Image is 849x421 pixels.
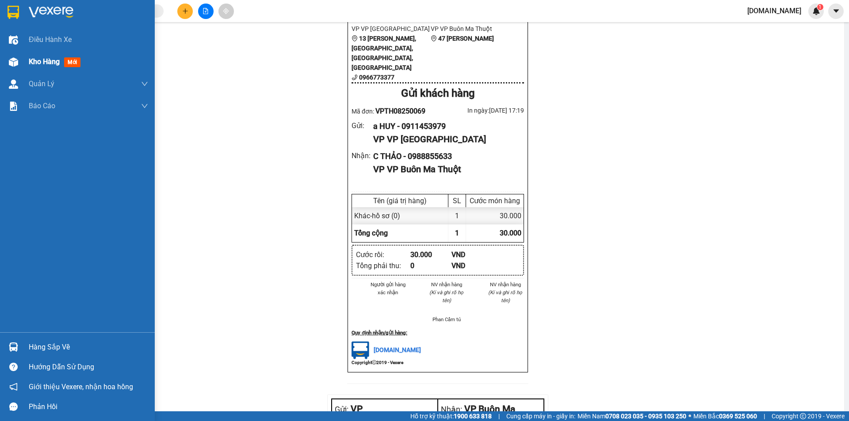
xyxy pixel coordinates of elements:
[64,57,80,67] span: mới
[352,74,358,80] span: phone
[500,229,521,237] span: 30.000
[375,107,425,115] span: VPTH08250069
[373,163,517,176] div: VP VP Buôn Ma Thuột
[486,281,524,288] li: NV nhận hàng
[182,8,188,14] span: plus
[740,5,808,16] span: [DOMAIN_NAME]
[688,414,691,418] span: ⚪️
[506,411,575,421] span: Cung cấp máy in - giấy in:
[454,413,492,420] strong: 1900 633 818
[61,59,67,65] span: environment
[605,413,686,420] strong: 0708 023 035 - 0935 103 250
[455,229,459,237] span: 1
[431,35,437,42] span: environment
[488,289,522,303] i: (Kí và ghi rõ họ tên)
[29,34,72,45] span: Điều hành xe
[369,281,407,296] li: Người gửi hàng xác nhận
[352,120,373,131] div: Gửi :
[356,260,410,271] div: Tổng phải thu :
[203,8,209,14] span: file-add
[141,80,148,87] span: down
[9,35,18,45] img: warehouse-icon
[9,80,18,89] img: warehouse-icon
[817,4,823,10] sup: 1
[29,381,133,392] span: Giới thiệu Vexere, nhận hoa hồng
[4,38,61,67] li: VP VP [GEOGRAPHIC_DATA]
[352,329,524,337] div: Quy định nhận/gửi hàng :
[373,120,517,133] div: a HUY - 0911453979
[577,411,686,421] span: Miền Nam
[410,411,492,421] span: Hỗ trợ kỹ thuật:
[61,38,118,57] li: VP VP Buôn Ma Thuột
[352,24,431,34] li: VP VP [GEOGRAPHIC_DATA]
[429,289,463,303] i: (Kí và ghi rõ họ tên)
[466,207,524,224] div: 30.000
[812,7,820,15] img: icon-new-feature
[352,106,438,117] div: Mã đơn:
[372,360,376,364] span: copyright
[352,150,373,161] div: Nhận :
[441,405,462,414] span: Nhận:
[9,363,18,371] span: question-circle
[29,400,148,413] div: Phản hồi
[352,359,524,368] div: Copyright 2019 - Vexere
[719,413,757,420] strong: 0369 525 060
[198,4,214,19] button: file-add
[352,341,369,359] img: logo.jpg
[29,57,60,66] span: Kho hàng
[9,342,18,352] img: warehouse-icon
[177,4,193,19] button: plus
[693,411,757,421] span: Miền Bắc
[354,229,388,237] span: Tổng cộng
[448,207,466,224] div: 1
[29,78,54,89] span: Quản Lý
[498,411,500,421] span: |
[451,197,463,205] div: SL
[356,249,410,260] div: Cước rồi :
[4,4,128,21] li: BB Limousine
[818,4,822,10] span: 1
[218,4,234,19] button: aim
[141,102,148,110] span: down
[359,74,394,81] b: 0966773377
[352,35,416,71] b: 13 [PERSON_NAME], [GEOGRAPHIC_DATA], [GEOGRAPHIC_DATA], [GEOGRAPHIC_DATA]
[335,405,348,414] span: Gửi:
[9,102,18,111] img: solution-icon
[451,249,493,260] div: VND
[468,197,521,205] div: Cước món hàng
[354,197,446,205] div: Tên (giá trị hàng)
[410,260,451,271] div: 0
[9,383,18,391] span: notification
[352,35,358,42] span: environment
[374,346,421,353] span: [DOMAIN_NAME]
[223,8,229,14] span: aim
[29,341,148,354] div: Hàng sắp về
[438,35,494,42] b: 47 [PERSON_NAME]
[828,4,844,19] button: caret-down
[29,360,148,374] div: Hướng dẫn sử dụng
[9,402,18,411] span: message
[29,100,55,111] span: Báo cáo
[373,133,517,146] div: VP VP [GEOGRAPHIC_DATA]
[428,315,466,323] li: Phan Cẩm tú
[428,281,466,288] li: NV nhận hàng
[9,57,18,67] img: warehouse-icon
[832,7,840,15] span: caret-down
[764,411,765,421] span: |
[438,106,524,115] div: In ngày: [DATE] 17:19
[800,413,806,419] span: copyright
[354,212,400,220] span: Khác - hồ sơ (0)
[431,24,510,34] li: VP VP Buôn Ma Thuột
[410,249,451,260] div: 30.000
[451,260,493,271] div: VND
[373,150,517,163] div: C THẢO - 0988855633
[8,6,19,19] img: logo-vxr
[352,85,524,102] div: Gửi khách hàng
